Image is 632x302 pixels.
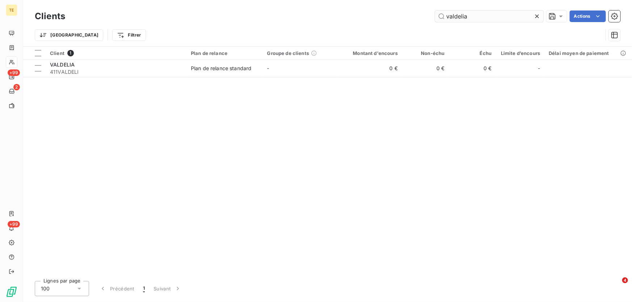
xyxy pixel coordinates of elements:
[95,281,139,296] button: Précédent
[50,50,64,56] span: Client
[143,285,145,292] span: 1
[8,69,20,76] span: +99
[267,50,309,56] span: Groupe de clients
[449,60,496,77] td: 0 €
[35,10,65,23] h3: Clients
[267,65,269,71] span: -
[435,10,544,22] input: Rechercher
[500,50,540,56] div: Limite d’encours
[622,277,628,283] span: 4
[35,29,103,41] button: [GEOGRAPHIC_DATA]
[67,50,74,56] span: 1
[191,65,252,72] div: Plan de relance standard
[343,50,398,56] div: Montant d'encours
[41,285,50,292] span: 100
[191,50,259,56] div: Plan de relance
[149,281,186,296] button: Suivant
[538,65,540,72] span: -
[6,286,17,298] img: Logo LeanPay
[13,84,20,90] span: 2
[406,50,445,56] div: Non-échu
[607,277,625,295] iframe: Intercom live chat
[549,50,628,56] div: Délai moyen de paiement
[570,10,606,22] button: Actions
[453,50,492,56] div: Échu
[402,60,449,77] td: 0 €
[6,4,17,16] div: TE
[50,68,182,76] span: 411VALDELI
[339,60,402,77] td: 0 €
[50,61,75,68] span: VALDELIA
[8,221,20,227] span: +99
[139,281,149,296] button: 1
[112,29,146,41] button: Filtrer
